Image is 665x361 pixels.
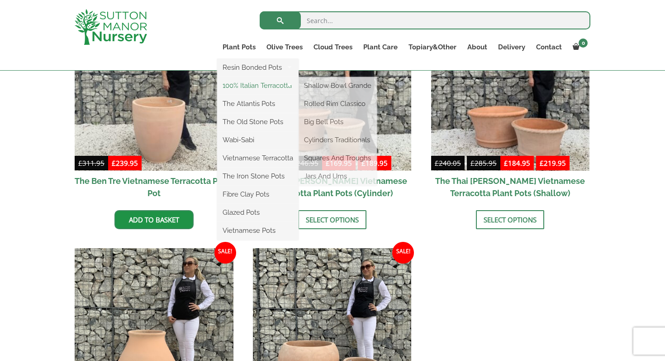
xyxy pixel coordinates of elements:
a: Select options for “The Thai Binh Vietnamese Terracotta Plant Pots (Shallow)” [476,210,544,229]
img: logo [75,9,147,45]
bdi: 219.95 [540,159,566,168]
span: Sale! [214,242,236,264]
bdi: 240.05 [435,159,461,168]
del: - [431,158,500,171]
a: Resin Bonded Pots [217,61,299,74]
a: Wabi-Sabi [217,133,299,147]
bdi: 184.95 [504,159,530,168]
bdi: 311.95 [78,159,104,168]
a: Big Bell Pots [299,115,377,129]
a: Plant Care [358,41,403,53]
a: Cloud Trees [308,41,358,53]
a: Shallow Bowl Grande [299,79,377,92]
a: Delivery [493,41,531,53]
span: £ [504,159,508,168]
a: Olive Trees [261,41,308,53]
h2: The Thai [PERSON_NAME] Vietnamese Terracotta Plant Pots (Shallow) [431,171,590,203]
a: Add to basket: “The Ben Tre Vietnamese Terracotta Plant Pot” [114,210,194,229]
bdi: 285.95 [470,159,497,168]
span: 0 [579,39,588,48]
a: Select options for “The Thai Binh Vietnamese Terracotta Plant Pots (Cylinder)” [298,210,366,229]
a: Squares And Troughs [299,151,377,165]
a: 100% Italian Terracotta [217,79,299,92]
a: Topiary&Other [403,41,462,53]
a: Glazed Pots [217,206,299,219]
a: Sale! £240.05-£285.95 £184.95-£219.95 The Thai [PERSON_NAME] Vietnamese Terracotta Plant Pots (Sh... [431,12,590,203]
a: The Old Stone Pots [217,115,299,129]
a: Vietnamese Terracotta [217,151,299,165]
a: 0 [567,41,590,53]
a: Fibre Clay Pots [217,188,299,201]
input: Search... [260,11,590,29]
a: Rolled Rim Classico [299,97,377,111]
span: £ [112,159,116,168]
a: Jars And Urns [299,169,377,183]
h2: The Ben Tre Vietnamese Terracotta Plant Pot [75,171,233,203]
a: Vietnamese Pots [217,224,299,237]
a: About [462,41,493,53]
img: The Ben Tre Vietnamese Terracotta Plant Pot [75,12,233,171]
span: £ [78,159,82,168]
span: £ [435,159,439,168]
a: Sale! The Ben Tre Vietnamese Terracotta Plant Pot [75,12,233,203]
img: The Thai Binh Vietnamese Terracotta Plant Pots (Shallow) [431,12,590,171]
a: The Atlantis Pots [217,97,299,111]
a: Cylinders Traditionals [299,133,377,147]
span: Sale! [392,242,414,264]
bdi: 239.95 [112,159,138,168]
a: The Iron Stone Pots [217,169,299,183]
ins: - [500,158,570,171]
bdi: 189.95 [361,159,388,168]
a: Contact [531,41,567,53]
h2: The Thai [PERSON_NAME] Vietnamese Terracotta Plant Pots (Cylinder) [253,171,412,203]
span: £ [470,159,475,168]
a: Plant Pots [217,41,261,53]
span: £ [540,159,544,168]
